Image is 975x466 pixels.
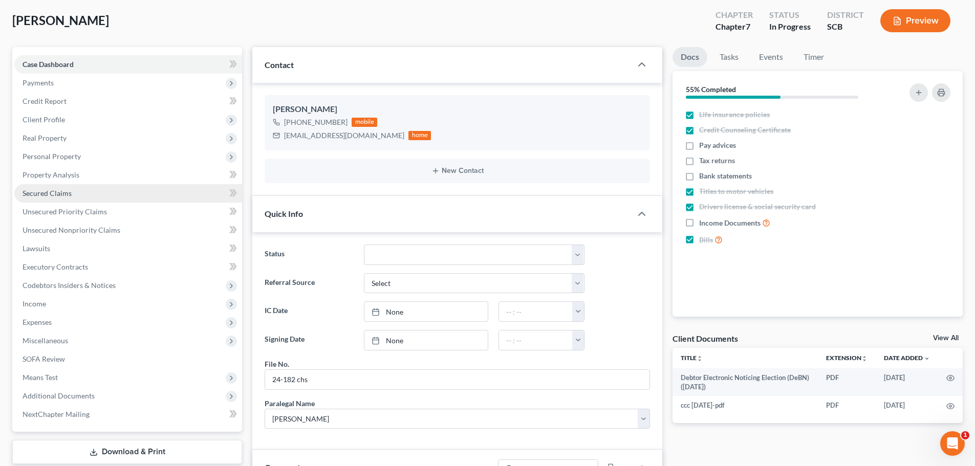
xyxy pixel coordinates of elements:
td: [DATE] [876,368,938,396]
span: Additional Documents [23,391,95,400]
div: File No. [265,359,289,369]
div: Chapter [716,21,753,33]
span: Lawsuits [23,244,50,253]
div: SCB [827,21,864,33]
span: Quick Info [265,209,303,218]
a: Unsecured Priority Claims [14,203,242,221]
i: unfold_more [697,356,703,362]
div: [PHONE_NUMBER] [284,117,348,127]
iframe: Intercom live chat [940,431,965,456]
div: In Progress [769,21,811,33]
label: Signing Date [259,330,358,350]
a: Timer [795,47,832,67]
span: Client Profile [23,115,65,124]
span: Real Property [23,134,67,142]
span: Miscellaneous [23,336,68,345]
a: Unsecured Nonpriority Claims [14,221,242,239]
div: mobile [352,118,377,127]
a: Case Dashboard [14,55,242,74]
span: Case Dashboard [23,60,74,69]
button: New Contact [273,167,642,175]
span: Means Test [23,373,58,382]
a: View All [933,335,959,342]
span: Bank statements [699,171,752,181]
span: Secured Claims [23,189,72,197]
a: Credit Report [14,92,242,110]
input: -- : -- [499,330,573,350]
div: [EMAIL_ADDRESS][DOMAIN_NAME] [284,130,404,141]
a: Executory Contracts [14,258,242,276]
label: IC Date [259,301,358,322]
button: Preview [880,9,950,32]
span: Income Documents [699,218,761,228]
span: Codebtors Insiders & Notices [23,281,116,290]
span: NextChapter Mailing [23,410,90,418]
a: Events [751,47,791,67]
td: [DATE] [876,396,938,414]
a: SOFA Review [14,350,242,368]
span: 1 [961,431,969,439]
div: [PERSON_NAME] [273,103,642,116]
a: Tasks [711,47,747,67]
a: Secured Claims [14,184,242,203]
span: [PERSON_NAME] [12,13,109,28]
label: Referral Source [259,273,358,294]
div: Paralegal Name [265,398,315,409]
span: Unsecured Nonpriority Claims [23,226,120,234]
div: home [408,131,431,140]
i: unfold_more [861,356,868,362]
span: SOFA Review [23,354,65,363]
span: 7 [746,21,750,31]
a: NextChapter Mailing [14,405,242,424]
td: PDF [818,396,876,414]
span: Pay advices [699,140,736,150]
span: Life insurance policies [699,109,770,120]
div: District [827,9,864,21]
label: Status [259,245,358,265]
input: -- [265,370,649,389]
span: Property Analysis [23,170,79,179]
td: Debtor Electronic Noticing Election (DeBN) ([DATE]) [673,368,818,396]
span: Unsecured Priority Claims [23,207,107,216]
a: Property Analysis [14,166,242,184]
a: None [364,330,488,350]
a: Lawsuits [14,239,242,258]
span: Credit Report [23,97,67,105]
a: Docs [673,47,707,67]
span: Credit Counseling Certificate [699,125,791,135]
span: Contact [265,60,294,70]
span: Tax returns [699,156,735,166]
span: Personal Property [23,152,81,161]
span: Income [23,299,46,308]
input: -- : -- [499,302,573,321]
span: Bills [699,235,713,245]
a: Date Added expand_more [884,354,930,362]
div: Status [769,9,811,21]
td: ccc [DATE]-pdf [673,396,818,414]
i: expand_more [924,356,930,362]
span: Drivers license & social security card [699,202,816,212]
a: Download & Print [12,440,242,464]
a: None [364,302,488,321]
a: Extensionunfold_more [826,354,868,362]
td: PDF [818,368,876,396]
span: Executory Contracts [23,262,88,271]
span: Titles to motor vehicles [699,186,773,196]
span: Payments [23,78,54,87]
span: Expenses [23,318,52,326]
a: Titleunfold_more [681,354,703,362]
strong: 55% Completed [686,85,736,94]
div: Chapter [716,9,753,21]
div: Client Documents [673,333,738,344]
